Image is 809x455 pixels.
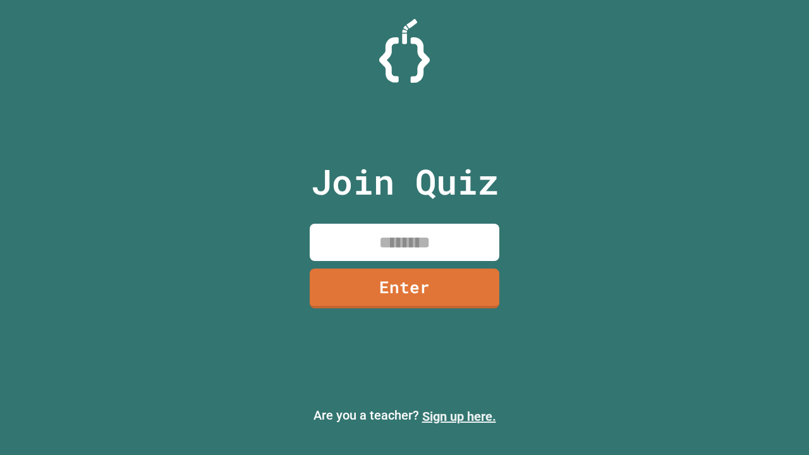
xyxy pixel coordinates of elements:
a: Sign up here. [422,409,496,424]
iframe: chat widget [704,349,796,403]
p: Join Quiz [311,155,499,208]
img: Logo.svg [379,19,430,83]
a: Enter [310,269,499,308]
p: Are you a teacher? [10,406,799,426]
